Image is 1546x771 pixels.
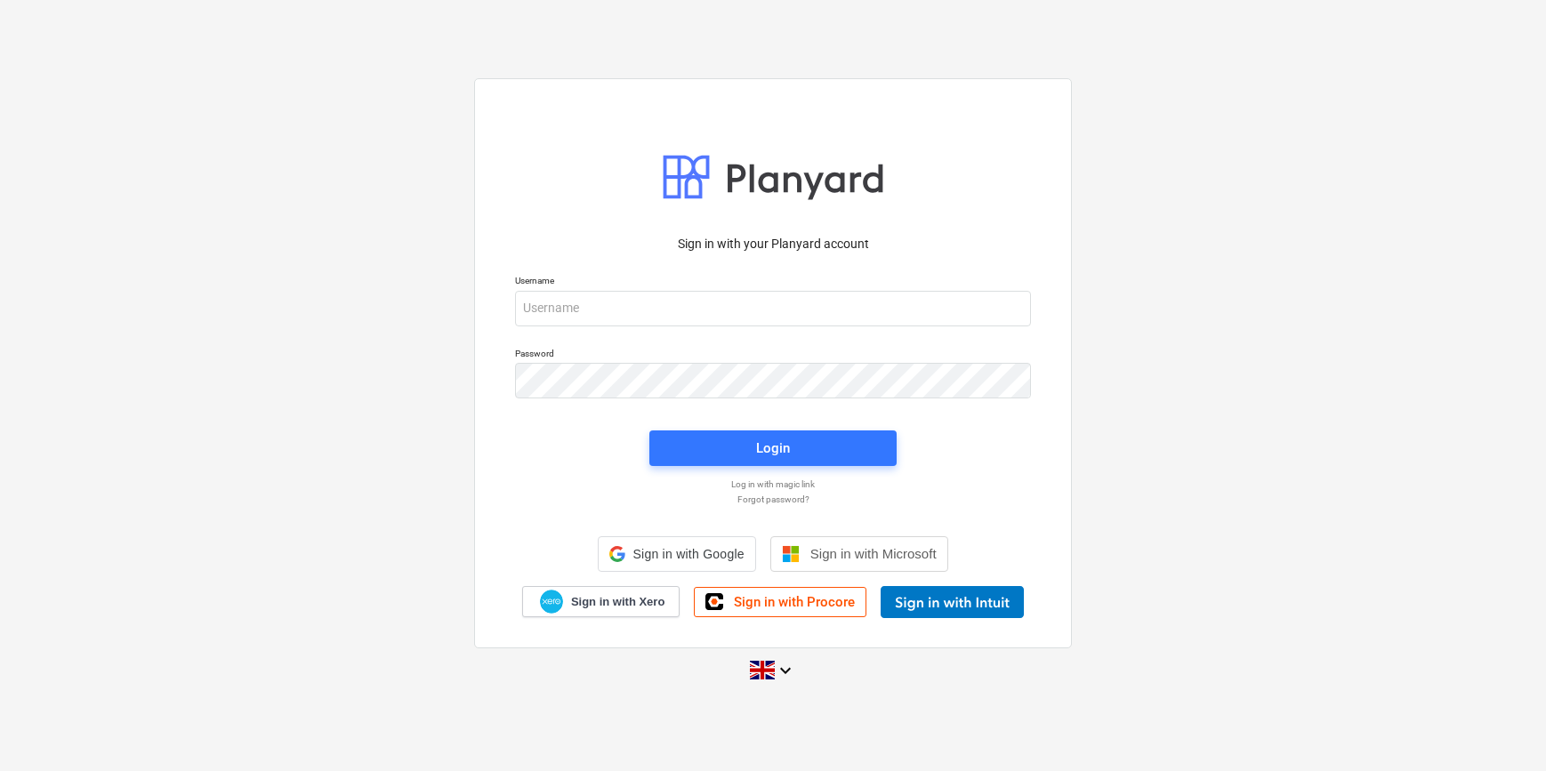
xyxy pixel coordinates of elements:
p: Password [515,348,1031,363]
a: Forgot password? [506,494,1040,505]
input: Username [515,291,1031,326]
button: Login [649,430,897,466]
span: Sign in with Google [632,547,744,561]
a: Sign in with Xero [522,586,680,617]
img: Microsoft logo [782,545,800,563]
i: keyboard_arrow_down [775,660,796,681]
img: Xero logo [540,590,563,614]
a: Sign in with Procore [694,587,866,617]
span: Sign in with Procore [734,594,855,610]
a: Log in with magic link [506,478,1040,490]
span: Sign in with Xero [571,594,664,610]
span: Sign in with Microsoft [810,546,937,561]
p: Username [515,275,1031,290]
div: Login [756,437,790,460]
p: Sign in with your Planyard account [515,235,1031,253]
div: Sign in with Google [598,536,755,572]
